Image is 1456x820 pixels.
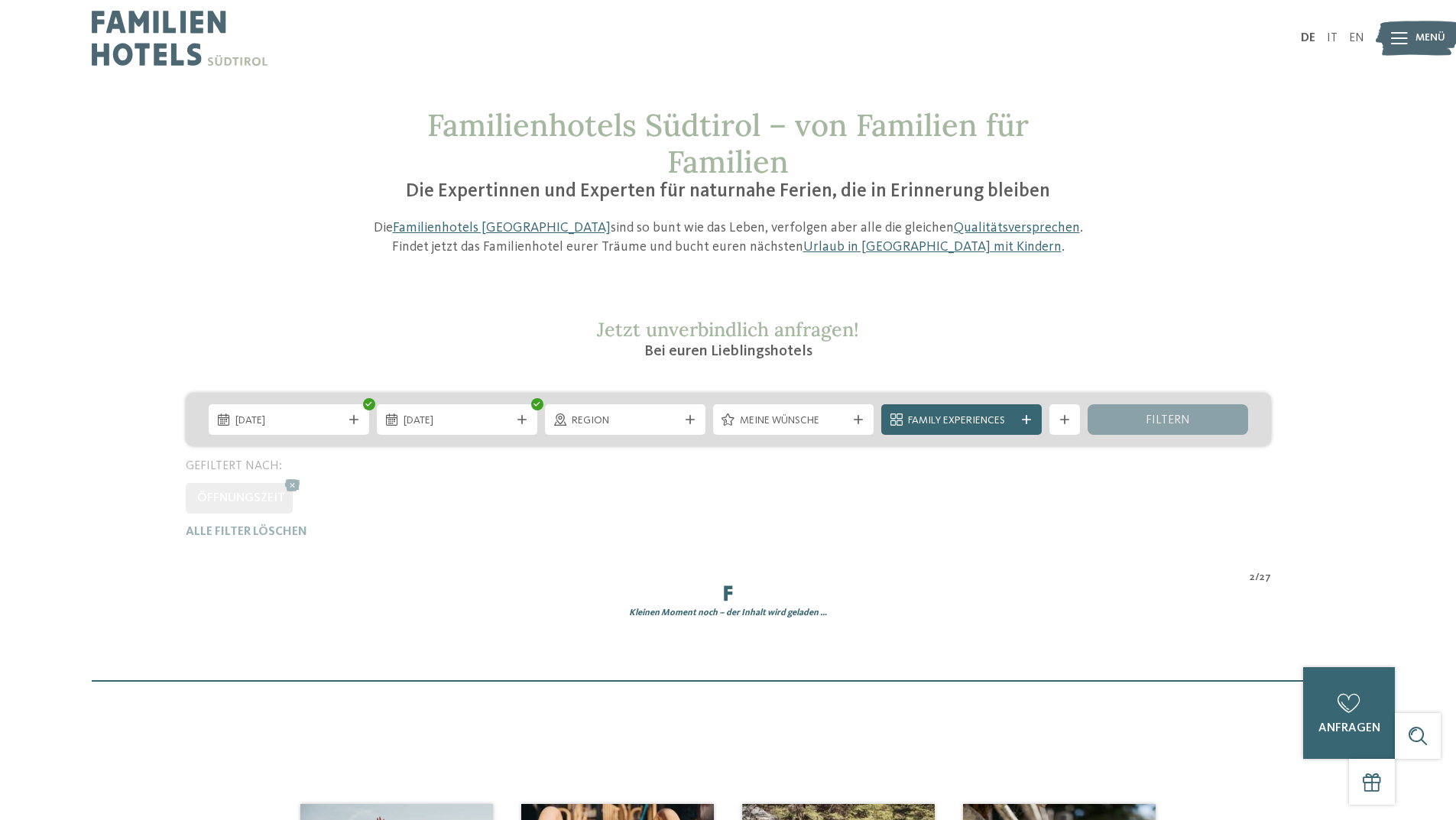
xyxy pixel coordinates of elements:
[1415,31,1445,46] span: Menü
[954,221,1080,235] a: Qualitätsversprechen
[1255,570,1260,585] span: /
[597,317,859,342] span: Jetzt unverbindlich anfragen!
[1303,667,1395,759] a: anfragen
[427,105,1029,181] span: Familienhotels Südtirol – von Familien für Familien
[1327,32,1338,44] a: IT
[393,221,611,235] a: Familienhotels [GEOGRAPHIC_DATA]
[174,607,1283,620] div: Kleinen Moment noch – der Inhalt wird geladen …
[908,413,1015,429] span: Family Experiences
[803,240,1062,254] a: Urlaub in [GEOGRAPHIC_DATA] mit Kindern
[740,413,847,429] span: Meine Wünsche
[404,413,511,429] span: [DATE]
[1318,722,1380,734] span: anfragen
[1301,32,1315,44] a: DE
[1260,570,1271,585] span: 27
[644,344,812,359] span: Bei euren Lieblingshotels
[365,219,1091,257] p: Die sind so bunt wie das Leben, verfolgen aber alle die gleichen . Findet jetzt das Familienhotel...
[406,182,1050,201] span: Die Expertinnen und Experten für naturnahe Ferien, die in Erinnerung bleiben
[572,413,679,429] span: Region
[235,413,342,429] span: [DATE]
[1349,32,1364,44] a: EN
[1250,570,1255,585] span: 2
